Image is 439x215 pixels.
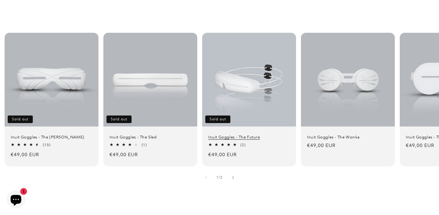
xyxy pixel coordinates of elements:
[220,174,223,180] span: 2
[5,190,27,210] inbox-online-store-chat: Shopify online store chat
[307,135,389,140] a: Inuit Goggles - The Wonka
[216,174,219,180] span: 1
[226,171,240,184] button: Slide right
[199,171,213,184] button: Slide left
[208,135,290,140] a: Inuit Goggles - The Future
[219,174,220,180] span: /
[110,135,191,140] a: Inuit Goggles - The Sled
[11,135,92,140] a: Inuit Goggles - The [PERSON_NAME]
